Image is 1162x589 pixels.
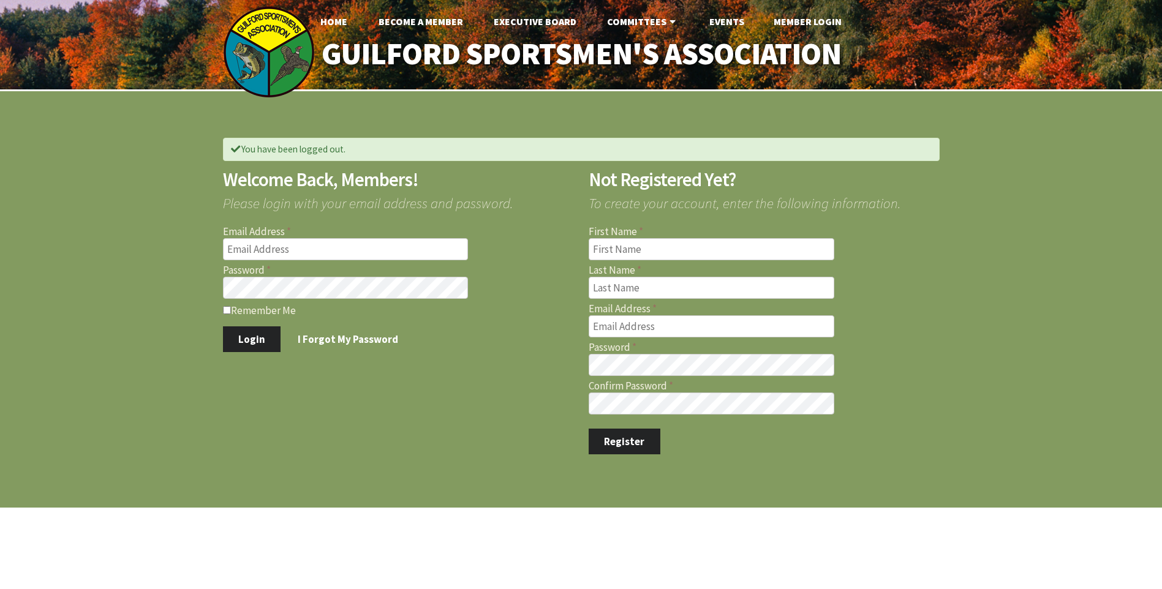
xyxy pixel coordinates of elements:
input: Last Name [589,277,834,299]
label: First Name [589,227,940,237]
a: Committees [597,9,689,34]
label: Email Address [589,304,940,314]
a: I Forgot My Password [282,326,414,352]
h2: Not Registered Yet? [589,170,940,189]
span: To create your account, enter the following information. [589,189,940,210]
a: Home [311,9,357,34]
input: Remember Me [223,306,231,314]
button: Login [223,326,281,352]
a: Become A Member [369,9,473,34]
img: logo_sm.png [223,6,315,98]
label: Email Address [223,227,574,237]
input: Email Address [589,315,834,337]
span: Please login with your email address and password. [223,189,574,210]
div: You have been logged out. [223,138,940,160]
a: Member Login [764,9,851,34]
label: Remember Me [223,304,574,316]
a: Executive Board [484,9,586,34]
input: Email Address [223,238,469,260]
a: Guilford Sportsmen's Association [295,28,867,80]
label: Password [589,342,940,353]
a: Events [700,9,754,34]
button: Register [589,429,660,454]
label: Last Name [589,265,940,276]
label: Confirm Password [589,381,940,391]
input: First Name [589,238,834,260]
label: Password [223,265,574,276]
h2: Welcome Back, Members! [223,170,574,189]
